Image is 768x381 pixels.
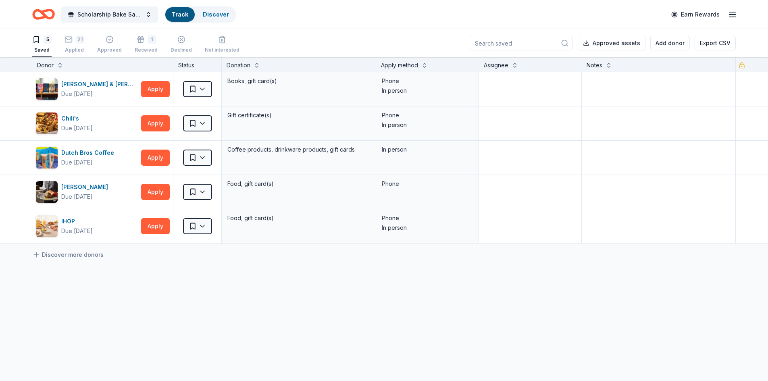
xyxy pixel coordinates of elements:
[135,32,158,57] button: 1Received
[205,47,239,53] div: Not interested
[65,47,84,53] div: Applied
[382,76,473,86] div: Phone
[470,36,573,50] input: Search saved
[97,47,122,53] div: Approved
[695,36,736,50] button: Export CSV
[381,60,418,70] div: Apply method
[35,146,138,169] button: Image for Dutch Bros CoffeeDutch Bros CoffeeDue [DATE]
[61,6,158,23] button: Scholarship Bake Sale and Raffle
[61,79,138,89] div: [PERSON_NAME] & [PERSON_NAME]
[32,32,52,57] button: 5Saved
[587,60,602,70] div: Notes
[61,158,93,167] div: Due [DATE]
[32,250,104,260] a: Discover more donors
[61,123,93,133] div: Due [DATE]
[148,35,156,44] div: 1
[36,112,58,134] img: Image for Chili's
[382,86,473,96] div: In person
[61,114,93,123] div: Chili's
[164,6,236,23] button: TrackDiscover
[61,89,93,99] div: Due [DATE]
[37,60,54,70] div: Donor
[382,145,473,154] div: In person
[32,5,55,24] a: Home
[171,47,192,53] div: Declined
[141,150,170,166] button: Apply
[35,181,138,203] button: Image for Fleming's[PERSON_NAME]Due [DATE]
[205,32,239,57] button: Not interested
[77,10,142,19] span: Scholarship Bake Sale and Raffle
[382,120,473,130] div: In person
[227,212,371,224] div: Food, gift card(s)
[171,32,192,57] button: Declined
[35,215,138,237] button: Image for IHOPIHOPDue [DATE]
[484,60,508,70] div: Assignee
[227,75,371,87] div: Books, gift card(s)
[61,192,93,202] div: Due [DATE]
[36,181,58,203] img: Image for Fleming's
[650,36,690,50] button: Add donor
[36,78,58,100] img: Image for Barnes & Noble
[61,148,117,158] div: Dutch Bros Coffee
[141,115,170,131] button: Apply
[65,32,84,57] button: 21Applied
[135,47,158,53] div: Received
[97,32,122,57] button: Approved
[35,112,138,135] button: Image for Chili'sChili'sDue [DATE]
[382,110,473,120] div: Phone
[141,81,170,97] button: Apply
[666,7,724,22] a: Earn Rewards
[35,78,138,100] button: Image for Barnes & Noble[PERSON_NAME] & [PERSON_NAME]Due [DATE]
[141,184,170,200] button: Apply
[173,57,222,72] div: Status
[227,60,250,70] div: Donation
[32,47,52,53] div: Saved
[227,178,371,189] div: Food, gift card(s)
[382,213,473,223] div: Phone
[172,11,188,18] a: Track
[578,36,645,50] button: Approved assets
[44,35,52,44] div: 5
[227,144,371,155] div: Coffee products, drinkware products, gift cards
[203,11,229,18] a: Discover
[382,179,473,189] div: Phone
[36,215,58,237] img: Image for IHOP
[382,223,473,233] div: In person
[141,218,170,234] button: Apply
[61,226,93,236] div: Due [DATE]
[61,182,111,192] div: [PERSON_NAME]
[76,35,84,44] div: 21
[36,147,58,169] img: Image for Dutch Bros Coffee
[61,217,93,226] div: IHOP
[227,110,371,121] div: Gift certificate(s)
